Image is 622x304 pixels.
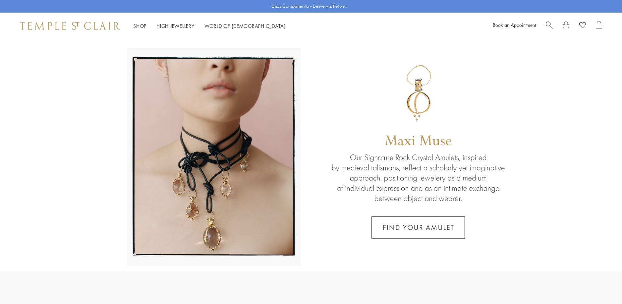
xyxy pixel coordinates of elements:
[272,3,347,10] p: Enjoy Complimentary Delivery & Returns
[204,23,286,29] a: World of [DEMOGRAPHIC_DATA]World of [DEMOGRAPHIC_DATA]
[546,21,553,31] a: Search
[579,21,586,31] a: View Wishlist
[133,23,146,29] a: ShopShop
[493,22,536,28] a: Book an Appointment
[133,22,286,30] nav: Main navigation
[156,23,195,29] a: High JewelleryHigh Jewellery
[596,21,602,31] a: Open Shopping Bag
[20,22,120,30] img: Temple St. Clair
